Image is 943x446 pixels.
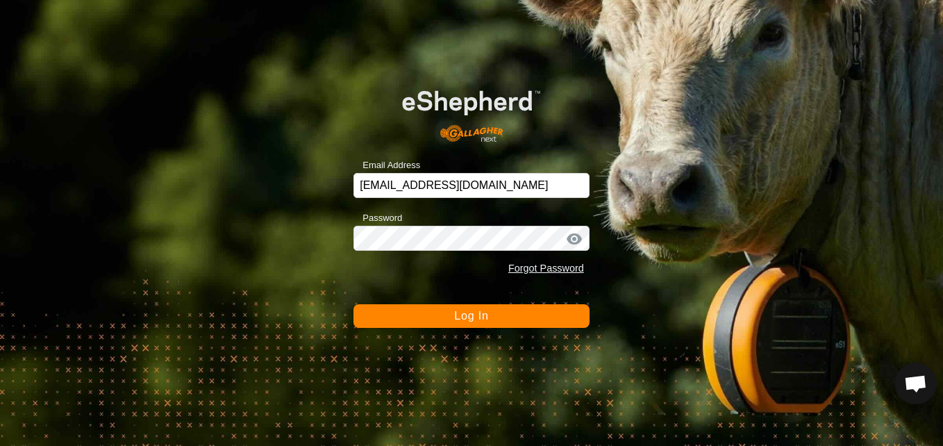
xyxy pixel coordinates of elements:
[895,363,937,404] div: Open chat
[508,263,584,274] a: Forgot Password
[353,211,402,225] label: Password
[454,310,488,322] span: Log In
[377,71,566,151] img: E-shepherd Logo
[353,304,590,328] button: Log In
[353,158,420,172] label: Email Address
[353,173,590,198] input: Email Address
